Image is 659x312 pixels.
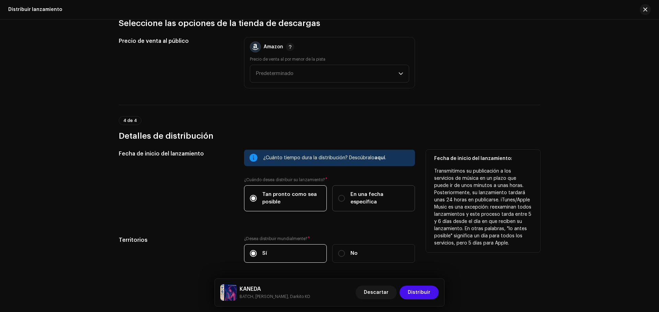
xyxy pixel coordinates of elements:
[119,37,233,45] h5: Precio de venta al público
[408,286,430,299] span: Distribuir
[250,57,325,62] label: Precio de venta al por menor de la pista
[119,150,233,158] h5: Fecha de inicio del lanzamiento
[398,65,403,82] div: dropdown trigger
[244,177,415,183] label: ¿Cuándo desea distribuir su lanzamiento?
[240,293,310,300] small: KANEDA
[256,65,398,82] span: Predeterminado
[8,7,62,12] div: Distribuir lanzamiento
[119,18,540,29] h3: Seleccione las opciones de la tienda de descargas
[374,155,385,160] span: aquí
[263,154,409,162] div: ¿Cuánto tiempo dura la distribución? Descúbralo .
[434,168,532,247] p: Transmitimos su publicación a los servicios de música en un plazo que puede ir de unos minutos a ...
[400,286,439,299] button: Distribuir
[220,284,237,301] img: dee299d6-8ae6-4b3c-b889-c3196f244b43
[119,130,540,141] h3: Detalles de distribución
[350,191,409,206] span: En una fecha específica
[119,236,233,244] h5: Territorios
[123,118,137,123] span: 4 de 4
[356,286,397,299] button: Descartar
[350,250,358,257] span: No
[262,250,267,257] span: Sí
[364,286,389,299] span: Descartar
[256,71,293,76] span: Predeterminado
[264,44,283,50] div: Amazon
[262,191,321,206] span: Tan pronto como sea posible
[434,155,532,162] p: Fecha de inicio del lanzamiento:
[240,285,310,293] h5: KANEDA
[244,236,415,241] label: ¿Desea distribuir mundialmente?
